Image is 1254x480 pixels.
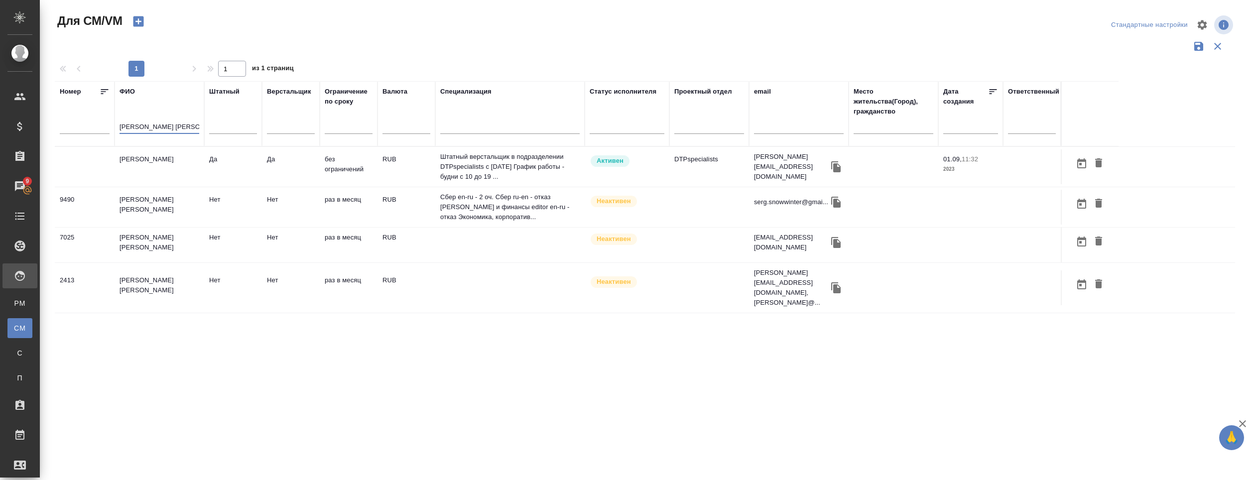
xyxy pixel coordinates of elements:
button: Удалить [1090,233,1107,251]
button: Сохранить фильтры [1189,37,1208,56]
p: Сбер en-ru - 2 оч. Сбер ru-en - отказ [PERSON_NAME] и финансы editor en-ru - отказ Экономика, кор... [440,192,580,222]
button: Создать [126,13,150,30]
td: Да [262,149,320,184]
td: без ограничений [320,149,377,184]
button: Скопировать [829,159,844,174]
p: 11:32 [962,155,978,163]
span: из 1 страниц [252,62,294,77]
td: [PERSON_NAME] [115,149,204,184]
td: 2413 [55,270,115,305]
p: 01.09, [943,155,962,163]
td: RUB [377,270,435,305]
span: CM [12,323,27,333]
button: Открыть календарь загрузки [1073,154,1090,173]
td: DTPspecialists [669,149,749,184]
button: Открыть календарь загрузки [1073,195,1090,213]
span: PM [12,298,27,308]
td: Нет [204,190,262,225]
p: serg.snowwinter@gmai... [754,197,828,207]
div: Ответственный [1008,87,1059,97]
button: Удалить [1090,154,1107,173]
div: Штатный [209,87,240,97]
a: PM [7,293,32,313]
div: Статус исполнителя [590,87,656,97]
span: 🙏 [1223,427,1240,448]
div: Наши пути разошлись: исполнитель с нами не работает [590,233,664,246]
div: Наши пути разошлись: исполнитель с нами не работает [590,195,664,208]
p: Штатный верстальщик в подразделении DTPspecialists с [DATE] График работы - будни с 10 до 19 ... [440,152,580,182]
button: Скопировать [829,280,844,295]
span: 9 [19,176,35,186]
div: Место жительства(Город), гражданство [854,87,933,117]
td: Нет [262,270,320,305]
div: Проектный отдел [674,87,732,97]
td: Нет [262,190,320,225]
p: [EMAIL_ADDRESS][DOMAIN_NAME] [754,233,829,252]
a: П [7,368,32,388]
span: Для СМ/VM [55,13,123,29]
p: 2023 [943,164,998,174]
a: С [7,343,32,363]
div: split button [1109,17,1190,33]
td: Нет [262,228,320,262]
td: 9490 [55,190,115,225]
span: П [12,373,27,383]
button: Скопировать [829,235,844,250]
button: 🙏 [1219,425,1244,450]
div: Специализация [440,87,492,97]
span: С [12,348,27,358]
td: 7025 [55,228,115,262]
td: RUB [377,228,435,262]
td: раз в месяц [320,228,377,262]
button: Удалить [1090,275,1107,294]
p: [PERSON_NAME][EMAIL_ADDRESS][DOMAIN_NAME],[PERSON_NAME]@... [754,268,829,308]
button: Открыть календарь загрузки [1073,233,1090,251]
button: Сбросить фильтры [1208,37,1227,56]
div: email [754,87,771,97]
a: CM [7,318,32,338]
p: Неактивен [597,277,631,287]
button: Открыть календарь загрузки [1073,275,1090,294]
a: 9 [2,174,37,199]
p: Неактивен [597,196,631,206]
button: Удалить [1090,195,1107,213]
div: Номер [60,87,81,97]
td: [PERSON_NAME] [PERSON_NAME] [115,270,204,305]
td: раз в месяц [320,190,377,225]
td: RUB [377,190,435,225]
td: [PERSON_NAME] [PERSON_NAME] [115,228,204,262]
button: Скопировать [829,195,844,210]
div: Верстальщик [267,87,311,97]
div: Валюта [382,87,407,97]
div: ФИО [120,87,135,97]
p: Неактивен [597,234,631,244]
div: Рядовой исполнитель: назначай с учетом рейтинга [590,154,664,168]
td: раз в месяц [320,270,377,305]
td: Нет [204,270,262,305]
td: RUB [377,149,435,184]
span: Настроить таблицу [1190,13,1214,37]
td: Да [204,149,262,184]
td: [PERSON_NAME] [PERSON_NAME] [115,190,204,225]
div: Дата создания [943,87,988,107]
div: Ограничение по сроку [325,87,373,107]
td: Нет [204,228,262,262]
p: Активен [597,156,624,166]
p: [PERSON_NAME][EMAIL_ADDRESS][DOMAIN_NAME] [754,152,829,182]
